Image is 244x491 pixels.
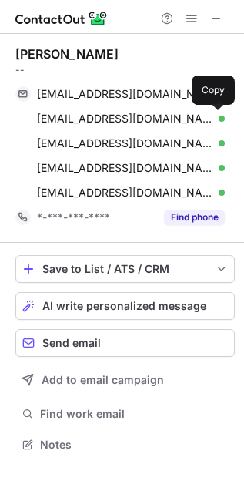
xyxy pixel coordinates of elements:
[42,300,206,312] span: AI write personalized message
[15,329,235,357] button: Send email
[164,210,225,225] button: Reveal Button
[15,434,235,456] button: Notes
[42,263,208,275] div: Save to List / ATS / CRM
[15,292,235,320] button: AI write personalized message
[40,407,229,421] span: Find work email
[15,63,235,77] div: --
[37,136,213,150] span: [EMAIL_ADDRESS][DOMAIN_NAME]
[15,403,235,425] button: Find work email
[37,186,213,200] span: [EMAIL_ADDRESS][DOMAIN_NAME]
[15,46,119,62] div: [PERSON_NAME]
[15,366,235,394] button: Add to email campaign
[37,161,213,175] span: [EMAIL_ADDRESS][DOMAIN_NAME]
[37,87,213,101] span: [EMAIL_ADDRESS][DOMAIN_NAME]
[15,9,108,28] img: ContactOut v5.3.10
[42,337,101,349] span: Send email
[37,112,213,126] span: [EMAIL_ADDRESS][DOMAIN_NAME]
[40,438,229,452] span: Notes
[42,374,164,386] span: Add to email campaign
[15,255,235,283] button: save-profile-one-click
